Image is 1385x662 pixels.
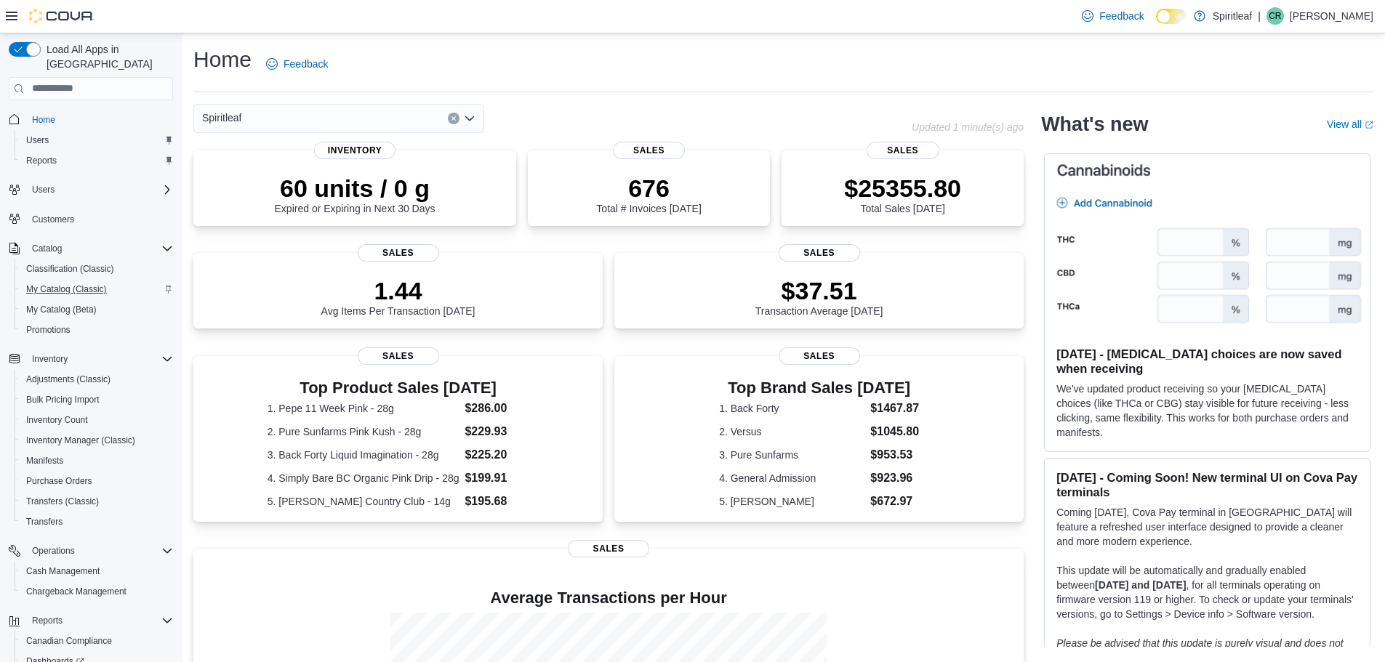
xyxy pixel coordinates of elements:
[465,400,529,417] dd: $286.00
[15,130,179,150] button: Users
[20,280,113,298] a: My Catalog (Classic)
[26,586,127,597] span: Chargeback Management
[15,279,179,299] button: My Catalog (Classic)
[719,448,864,462] dt: 3. Pure Sunfarms
[32,545,75,557] span: Operations
[26,496,99,507] span: Transfers (Classic)
[755,276,883,305] p: $37.51
[314,142,396,159] span: Inventory
[1056,347,1358,376] h3: [DATE] - [MEDICAL_DATA] choices are now saved when receiving
[20,260,120,278] a: Classification (Classic)
[26,110,173,129] span: Home
[719,471,864,485] dt: 4. General Admission
[568,540,649,557] span: Sales
[20,411,173,429] span: Inventory Count
[870,493,919,510] dd: $672.97
[205,589,1012,607] h4: Average Transactions per Hour
[1290,7,1373,25] p: [PERSON_NAME]
[20,391,173,408] span: Bulk Pricing Import
[26,350,173,368] span: Inventory
[3,209,179,230] button: Customers
[358,347,439,365] span: Sales
[32,214,74,225] span: Customers
[1056,382,1358,440] p: We've updated product receiving so your [MEDICAL_DATA] choices (like THCa or CBG) stay visible fo...
[20,632,173,650] span: Canadian Compliance
[26,475,92,487] span: Purchase Orders
[202,109,241,126] span: Spiritleaf
[15,561,179,581] button: Cash Management
[870,423,919,440] dd: $1045.80
[1041,113,1148,136] h2: What's new
[26,304,97,315] span: My Catalog (Beta)
[26,612,173,629] span: Reports
[1213,7,1252,25] p: Spiritleaf
[26,181,173,198] span: Users
[20,152,63,169] a: Reports
[32,243,62,254] span: Catalog
[3,179,179,200] button: Users
[20,432,141,449] a: Inventory Manager (Classic)
[20,583,132,600] a: Chargeback Management
[844,174,961,214] div: Total Sales [DATE]
[15,430,179,451] button: Inventory Manager (Classic)
[32,114,55,126] span: Home
[15,471,179,491] button: Purchase Orders
[15,512,179,532] button: Transfers
[15,410,179,430] button: Inventory Count
[29,9,95,23] img: Cova
[26,240,68,257] button: Catalog
[3,238,179,259] button: Catalog
[268,494,459,509] dt: 5. [PERSON_NAME] Country Club - 14g
[26,414,88,426] span: Inventory Count
[26,635,112,647] span: Canadian Compliance
[32,353,68,365] span: Inventory
[20,493,173,510] span: Transfers (Classic)
[20,493,105,510] a: Transfers (Classic)
[465,423,529,440] dd: $229.93
[1269,7,1281,25] span: CR
[26,350,73,368] button: Inventory
[20,280,173,298] span: My Catalog (Classic)
[20,371,173,388] span: Adjustments (Classic)
[465,469,529,487] dd: $199.91
[26,283,107,295] span: My Catalog (Classic)
[870,400,919,417] dd: $1467.87
[20,472,173,490] span: Purchase Orders
[20,132,173,149] span: Users
[26,155,57,166] span: Reports
[20,301,173,318] span: My Catalog (Beta)
[20,513,173,530] span: Transfers
[193,45,252,74] h1: Home
[20,391,105,408] a: Bulk Pricing Import
[20,260,173,278] span: Classification (Classic)
[719,494,864,509] dt: 5. [PERSON_NAME]
[26,435,135,446] span: Inventory Manager (Classic)
[15,299,179,320] button: My Catalog (Beta)
[719,401,864,416] dt: 1. Back Forty
[3,349,179,369] button: Inventory
[870,469,919,487] dd: $923.96
[20,562,173,580] span: Cash Management
[26,134,49,146] span: Users
[26,516,63,528] span: Transfers
[268,401,459,416] dt: 1. Pepe 11 Week Pink - 28g
[1266,7,1284,25] div: Courtney R
[1099,9,1144,23] span: Feedback
[32,184,55,195] span: Users
[867,142,939,159] span: Sales
[779,347,860,365] span: Sales
[448,113,459,124] button: Clear input
[268,379,529,397] h3: Top Product Sales [DATE]
[26,324,71,336] span: Promotions
[26,565,100,577] span: Cash Management
[1156,9,1187,24] input: Dark Mode
[268,424,459,439] dt: 2. Pure Sunfarms Pink Kush - 28g
[465,446,529,464] dd: $225.20
[20,472,98,490] a: Purchase Orders
[26,240,173,257] span: Catalog
[719,379,919,397] h3: Top Brand Sales [DATE]
[321,276,475,305] p: 1.44
[26,211,80,228] a: Customers
[20,452,69,469] a: Manifests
